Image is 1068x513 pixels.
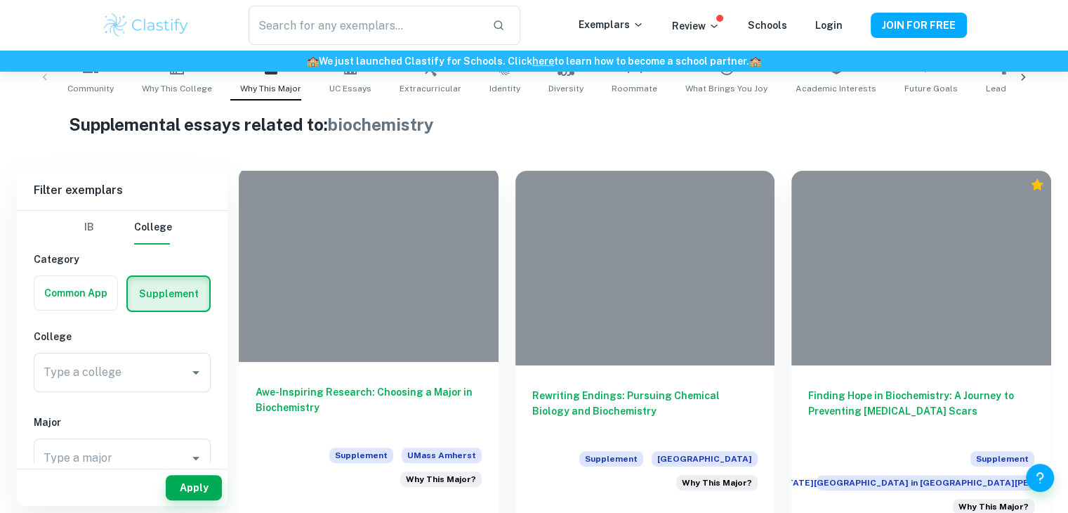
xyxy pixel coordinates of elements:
a: here [532,56,554,67]
span: Why This Major? [682,476,752,489]
button: Open [186,448,206,468]
span: Academic Interests [796,82,876,95]
span: Community [67,82,114,95]
div: Premium [1030,178,1044,192]
span: Supplement [579,451,643,467]
h6: Category [34,252,211,267]
span: Why This Major? [406,473,476,486]
h6: Finding Hope in Biochemistry: A Journey to Preventing [MEDICAL_DATA] Scars [808,388,1034,434]
h6: Filter exemplars [17,171,228,210]
a: Schools [748,20,787,31]
h6: Awe-Inspiring Research: Choosing a Major in Biochemistry [256,384,482,431]
span: Leadership [986,82,1032,95]
h1: S upplemental essays related to: [69,112,1000,137]
span: Extracurricular [400,82,461,95]
span: UC Essays [329,82,371,95]
button: Help and Feedback [1026,464,1054,492]
button: JOIN FOR FREE [871,13,967,38]
div: Please tell us why you chose the Major(s) you did? [400,472,482,487]
button: IB [72,211,106,245]
span: biochemistry [328,115,434,134]
div: Briefly discuss your reasons for pursuing the major you have selected. [676,475,758,491]
span: Why This College [142,82,212,95]
span: Supplement [329,448,393,463]
span: [US_STATE][GEOGRAPHIC_DATA] in [GEOGRAPHIC_DATA][PERSON_NAME] [817,475,1034,491]
button: Common App [34,276,117,310]
h6: We just launched Clastify for Schools. Click to learn how to become a school partner. [3,53,1065,69]
span: Why This Major? [958,500,1029,513]
span: Identity [489,82,520,95]
span: What Brings You Joy [685,82,767,95]
span: UMass Amherst [402,448,482,463]
button: Open [186,363,206,382]
p: Review [672,18,720,34]
p: Exemplars [579,17,644,32]
span: Diversity [548,82,584,95]
h6: Major [34,415,211,430]
span: Future Goals [904,82,958,95]
img: Clastify logo [102,11,191,39]
span: Why This Major [240,82,301,95]
span: Supplement [970,451,1034,467]
div: Filter type choice [72,211,172,245]
span: 🏫 [749,56,761,67]
span: [GEOGRAPHIC_DATA] [652,451,758,467]
span: Roommate [612,82,657,95]
button: College [134,211,172,245]
a: Login [815,20,843,31]
input: Search for any exemplars... [249,6,480,45]
h6: College [34,329,211,344]
h6: Rewriting Endings: Pursuing Chemical Biology and Biochemistry [532,388,758,434]
span: 🏫 [307,56,319,67]
button: Supplement [128,277,209,311]
button: Apply [166,475,222,500]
